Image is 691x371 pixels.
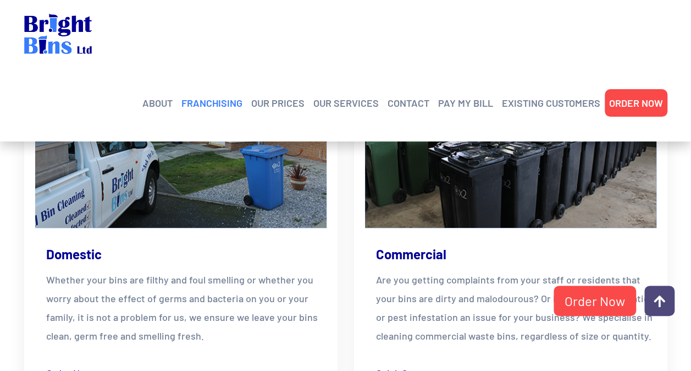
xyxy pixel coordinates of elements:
a: EXISTING CUSTOMERS [502,95,600,111]
a: Order Now [554,286,636,316]
p: Whether your bins are filthy and foul smelling or whether you worry about the effect of germs and... [46,270,327,345]
a: Commercial [376,245,446,263]
a: ABOUT [142,95,173,111]
a: Domestic [46,245,102,263]
a: PAY MY BILL [438,95,493,111]
p: Are you getting complaints from your staff or residents that your bins are dirty and malodourous?... [376,270,656,345]
a: ORDER NOW [609,95,663,111]
a: OUR PRICES [251,95,305,111]
a: FRANCHISING [181,95,242,111]
a: OUR SERVICES [313,95,379,111]
a: CONTACT [388,95,429,111]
